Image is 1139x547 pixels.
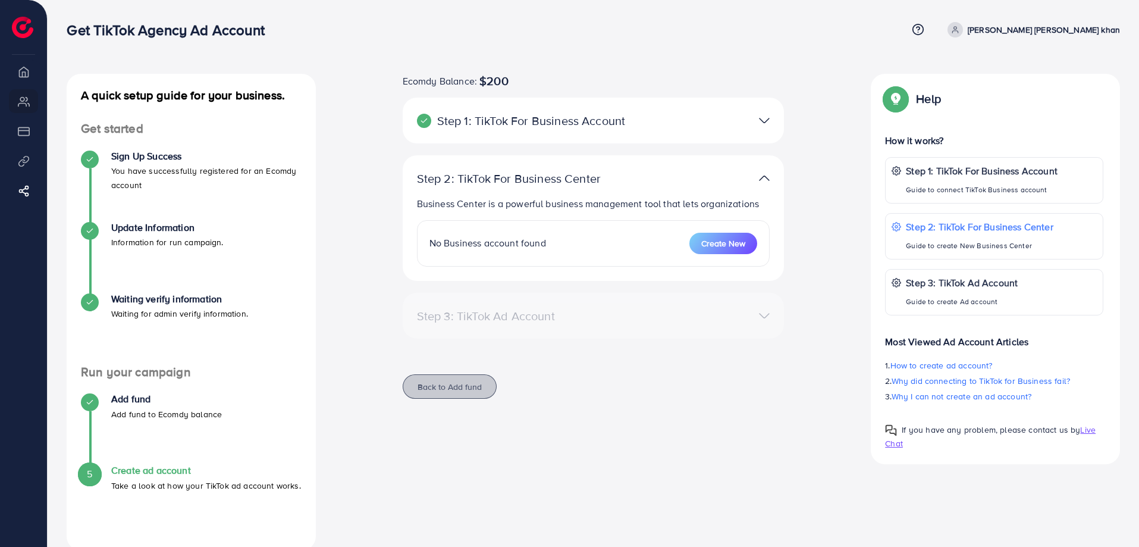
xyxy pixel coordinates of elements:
[67,293,316,365] li: Waiting verify information
[906,220,1053,234] p: Step 2: TikTok For Business Center
[12,17,33,38] img: logo
[701,237,745,249] span: Create New
[892,390,1032,402] span: Why I can not create an ad account?
[759,112,770,129] img: TikTok partner
[906,164,1058,178] p: Step 1: TikTok For Business Account
[885,88,906,110] img: Popup guide
[906,295,1018,309] p: Guide to create Ad account
[418,381,482,393] span: Back to Add fund
[902,424,1080,436] span: If you have any problem, please contact us by
[87,467,92,481] span: 5
[689,233,757,254] button: Create New
[111,293,248,305] h4: Waiting verify information
[403,74,477,88] span: Ecomdy Balance:
[67,21,274,39] h3: Get TikTok Agency Ad Account
[111,307,248,321] p: Waiting for admin verify information.
[885,133,1103,148] p: How it works?
[890,360,993,371] span: How to create ad account?
[403,374,497,399] button: Back to Add fund
[67,222,316,293] li: Update Information
[906,276,1018,290] p: Step 3: TikTok Ad Account
[67,121,316,136] h4: Get started
[111,235,224,249] p: Information for run campaign.
[906,183,1058,197] p: Guide to connect TikTok Business account
[67,393,316,465] li: Add fund
[885,374,1103,388] p: 2.
[885,358,1103,373] p: 1.
[111,479,301,493] p: Take a look at how your TikTok ad account works.
[111,407,222,421] p: Add fund to Ecomdy balance
[906,239,1053,253] p: Guide to create New Business Center
[67,88,316,102] h4: A quick setup guide for your business.
[111,222,224,233] h4: Update Information
[417,114,646,128] p: Step 1: TikTok For Business Account
[67,465,316,536] li: Create ad account
[417,196,770,211] p: Business Center is a powerful business management tool that lets organizations
[417,171,646,186] p: Step 2: TikTok For Business Center
[759,170,770,187] img: TikTok partner
[111,164,302,192] p: You have successfully registered for an Ecomdy account
[429,236,546,249] span: No Business account found
[892,375,1071,387] span: Why did connecting to TikTok for Business fail?
[67,365,316,380] h4: Run your campaign
[943,22,1120,37] a: [PERSON_NAME] [PERSON_NAME] khan
[885,424,897,436] img: Popup guide
[479,74,509,88] span: $200
[885,325,1103,349] p: Most Viewed Ad Account Articles
[111,151,302,162] h4: Sign Up Success
[916,92,941,106] p: Help
[67,151,316,222] li: Sign Up Success
[111,465,301,476] h4: Create ad account
[1088,493,1130,538] iframe: Chat
[885,389,1103,404] p: 3.
[111,393,222,405] h4: Add fund
[968,23,1120,37] p: [PERSON_NAME] [PERSON_NAME] khan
